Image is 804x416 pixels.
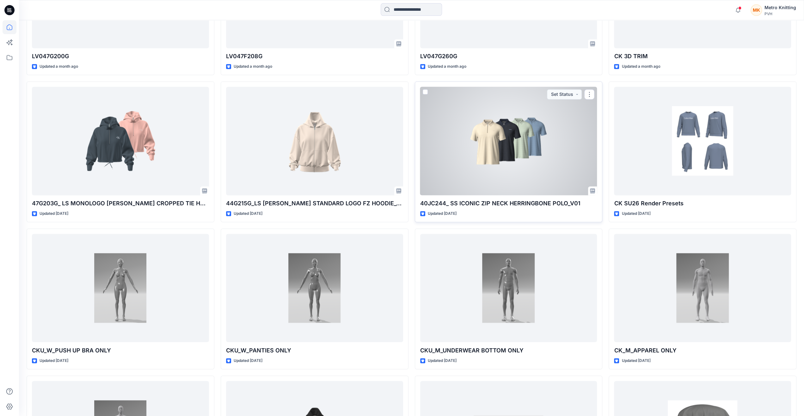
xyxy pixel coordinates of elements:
a: CK_M_APPAREL ONLY [614,234,791,342]
p: LV047G200G [32,52,209,61]
p: Updated a month ago [234,63,272,70]
p: Updated [DATE] [40,357,68,364]
div: Metro Knitting [764,4,796,11]
p: CKU_W_PANTIES ONLY [226,346,403,355]
p: Updated [DATE] [428,210,457,217]
a: CKU_W_PUSH UP BRA ONLY [32,234,209,342]
p: Updated [DATE] [234,357,262,364]
p: 40JC244_ SS ICONIC ZIP NECK HERRINGBONE POLO_V01 [420,199,597,208]
p: 47G203G_ LS MONOLOGO [PERSON_NAME] CROPPED TIE HZ HOOD_V01 [32,199,209,208]
a: 44G215G_LS TERRY STANDARD LOGO FZ HOODIE_V01 [226,87,403,195]
p: CK 3D TRIM [614,52,791,61]
div: PVH [764,11,796,16]
p: Updated a month ago [622,63,660,70]
p: Updated [DATE] [622,357,650,364]
p: CK SU26 Render Presets [614,199,791,208]
p: 44G215G_LS [PERSON_NAME] STANDARD LOGO FZ HOODIE_V01 [226,199,403,208]
p: Updated [DATE] [428,357,457,364]
a: 47G203G_ LS MONOLOGO TERRY CROPPED TIE HZ HOOD_V01 [32,87,209,195]
a: CKU_M_UNDERWEAR BOTTOM ONLY [420,234,597,342]
p: Updated [DATE] [234,210,262,217]
p: LV047F208G [226,52,403,61]
a: 40JC244_ SS ICONIC ZIP NECK HERRINGBONE POLO_V01 [420,87,597,195]
a: CK SU26 Render Presets [614,87,791,195]
p: CKU_W_PUSH UP BRA ONLY [32,346,209,355]
p: Updated a month ago [40,63,78,70]
p: Updated [DATE] [622,210,650,217]
p: LV047G260G [420,52,597,61]
p: Updated a month ago [428,63,466,70]
p: Updated [DATE] [40,210,68,217]
a: CKU_W_PANTIES ONLY [226,234,403,342]
p: CK_M_APPAREL ONLY [614,346,791,355]
div: MK [751,4,762,16]
p: CKU_M_UNDERWEAR BOTTOM ONLY [420,346,597,355]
